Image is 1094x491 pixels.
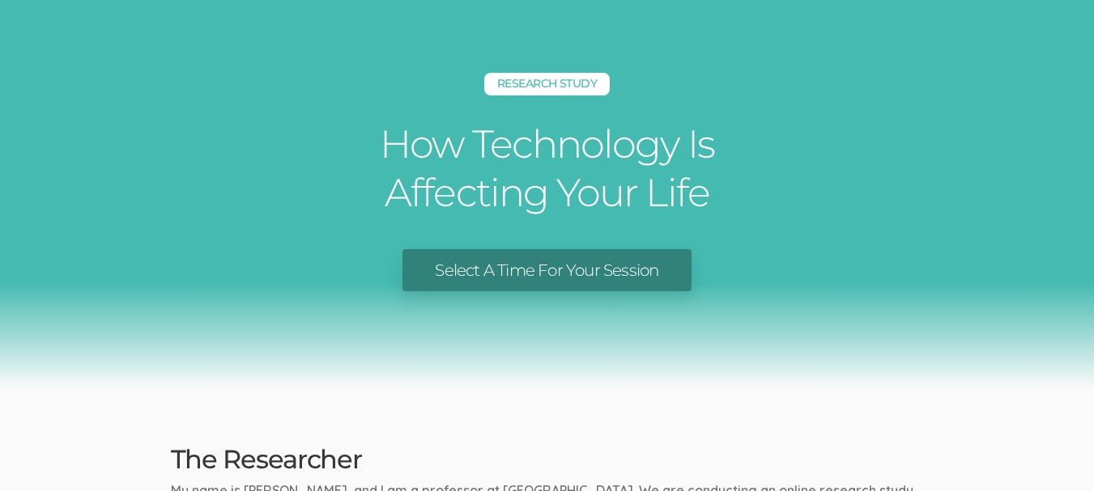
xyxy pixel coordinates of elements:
[1013,413,1094,491] iframe: Chat Widget
[402,249,691,292] a: Select A Time For Your Session
[484,73,610,95] h5: Research Study
[171,445,924,473] h2: The Researcher
[304,120,790,217] h1: How Technology Is Affecting Your Life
